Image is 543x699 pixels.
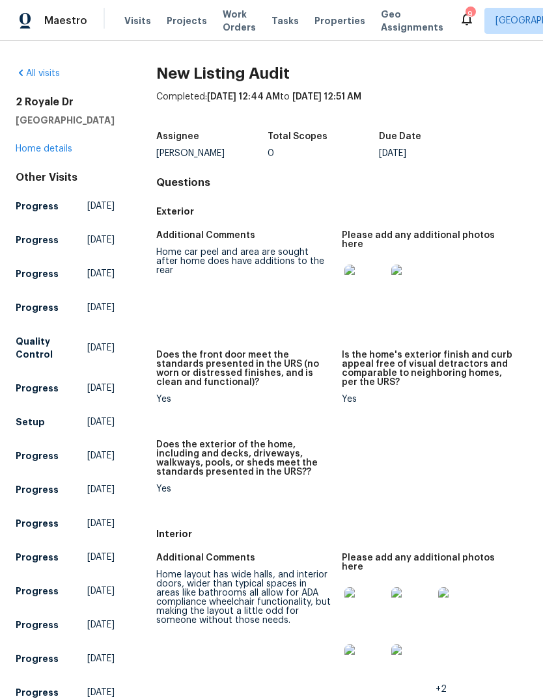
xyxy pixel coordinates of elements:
div: Home layout has wide halls, and interior doors, wider than typical spaces in areas like bathrooms... [156,570,331,625]
a: Progress[DATE] [16,546,115,569]
div: Yes [156,395,331,404]
a: Progress[DATE] [16,613,115,637]
h5: Due Date [379,132,421,141]
a: Progress[DATE] [16,512,115,535]
h5: Progress [16,382,59,395]
span: [DATE] [87,233,115,246]
span: Maestro [44,14,87,27]
span: Visits [124,14,151,27]
h5: Progress [16,449,59,462]
div: [DATE] [379,149,490,158]
a: Progress[DATE] [16,579,115,603]
h4: Questions [156,176,527,189]
span: Projects [167,14,207,27]
span: [DATE] [87,415,115,429]
a: Progress[DATE] [16,647,115,670]
div: 9 [466,8,475,21]
span: [DATE] [87,341,115,354]
span: +2 [436,685,447,694]
div: Other Visits [16,171,115,184]
span: [DATE] [87,200,115,213]
h5: Quality Control [16,335,87,361]
a: Quality Control[DATE] [16,330,115,366]
div: [PERSON_NAME] [156,149,268,158]
h5: Setup [16,415,45,429]
a: Progress[DATE] [16,194,115,218]
h5: Progress [16,517,59,530]
h5: Progress [16,618,59,631]
span: Tasks [271,16,299,25]
h5: Progress [16,686,59,699]
h5: Is the home's exterior finish and curb appeal free of visual detractors and comparable to neighbo... [342,350,517,387]
span: [DATE] 12:44 AM [207,92,280,101]
div: Yes [342,395,517,404]
h5: Progress [16,200,59,213]
span: [DATE] [87,382,115,395]
span: [DATE] [87,483,115,496]
span: Work Orders [223,8,256,34]
span: [DATE] 12:51 AM [292,92,361,101]
h2: 2 Royale Dr [16,96,115,109]
span: Properties [314,14,365,27]
h5: [GEOGRAPHIC_DATA] [16,114,115,127]
span: Geo Assignments [381,8,443,34]
span: [DATE] [87,517,115,530]
span: [DATE] [87,301,115,314]
span: [DATE] [87,449,115,462]
a: All visits [16,69,60,78]
span: [DATE] [87,652,115,665]
h5: Assignee [156,132,199,141]
a: Home details [16,144,72,153]
a: Progress[DATE] [16,262,115,285]
h5: Total Scopes [268,132,327,141]
h5: Exterior [156,205,527,218]
h5: Does the exterior of the home, including and decks, driveways, walkways, pools, or sheds meet the... [156,440,331,477]
span: [DATE] [87,551,115,564]
h5: Progress [16,233,59,246]
span: [DATE] [87,585,115,598]
h5: Interior [156,527,527,540]
h5: Progress [16,267,59,280]
h5: Additional Comments [156,231,255,240]
div: Home car peel and area are sought after home does have additions to the rear [156,248,331,275]
h5: Does the front door meet the standards presented in the URS (no worn or distressed finishes, and ... [156,350,331,387]
a: Progress[DATE] [16,296,115,319]
h5: Progress [16,301,59,314]
div: 0 [268,149,379,158]
h5: Progress [16,585,59,598]
a: Progress[DATE] [16,228,115,252]
span: [DATE] [87,267,115,280]
span: [DATE] [87,618,115,631]
h5: Please add any additional photos here [342,231,517,249]
a: Progress[DATE] [16,444,115,468]
span: [DATE] [87,686,115,699]
h2: New Listing Audit [156,67,527,80]
h5: Progress [16,483,59,496]
div: Completed: to [156,90,527,124]
h5: Additional Comments [156,553,255,562]
a: Progress[DATE] [16,376,115,400]
h5: Progress [16,652,59,665]
a: Progress[DATE] [16,478,115,501]
div: Yes [156,484,331,494]
a: Setup[DATE] [16,410,115,434]
h5: Progress [16,551,59,564]
h5: Please add any additional photos here [342,553,517,572]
